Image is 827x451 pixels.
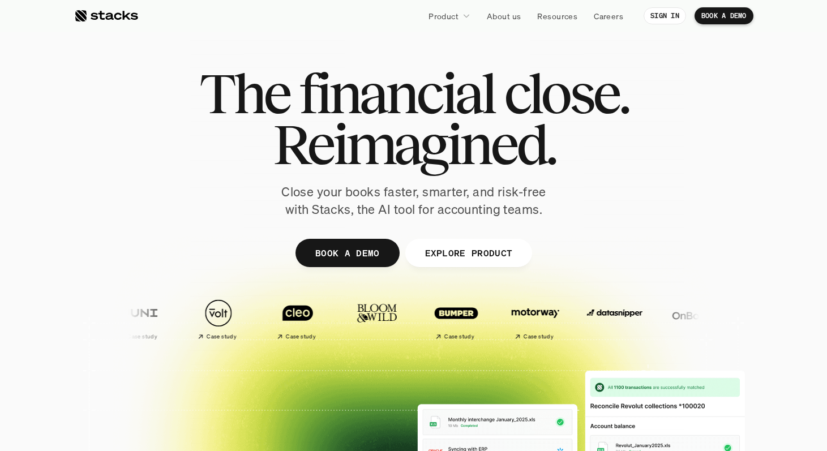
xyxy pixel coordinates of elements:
span: Reimagined. [272,119,555,170]
a: Case study [98,293,172,345]
a: About us [480,6,528,26]
a: SIGN IN [644,7,686,24]
p: BOOK A DEMO [701,12,747,20]
h2: Case study [519,333,549,340]
h2: Case study [123,333,153,340]
a: Case study [257,293,331,345]
span: financial [299,68,494,119]
a: BOOK A DEMO [295,239,399,267]
p: Resources [537,10,577,22]
a: BOOK A DEMO [695,7,753,24]
p: SIGN IN [650,12,679,20]
a: Careers [587,6,630,26]
span: close. [504,68,628,119]
h2: Case study [281,333,311,340]
a: Case study [415,293,489,345]
p: Careers [594,10,623,22]
h2: Case study [440,333,470,340]
p: EXPLORE PRODUCT [425,244,512,261]
a: EXPLORE PRODUCT [405,239,532,267]
p: BOOK A DEMO [315,244,379,261]
p: Close your books faster, smarter, and risk-free with Stacks, the AI tool for accounting teams. [272,183,555,218]
h2: Case study [202,333,232,340]
p: Product [429,10,459,22]
a: Privacy Policy [134,216,183,224]
a: Case study [178,293,251,345]
p: About us [487,10,521,22]
a: Case study [495,293,568,345]
span: The [199,68,289,119]
a: Resources [530,6,584,26]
